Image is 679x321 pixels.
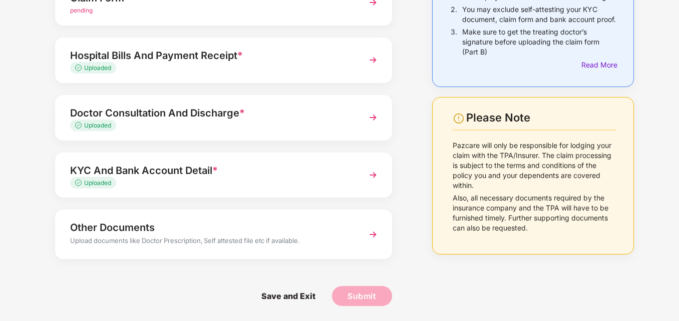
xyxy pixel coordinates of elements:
[364,51,382,69] img: svg+xml;base64,PHN2ZyBpZD0iTmV4dCIgeG1sbnM9Imh0dHA6Ly93d3cudzMub3JnLzIwMDAvc3ZnIiB3aWR0aD0iMzYiIG...
[451,4,457,24] p: 2.
[75,122,84,128] img: svg+xml;base64,PHN2ZyB4bWxucz0iaHR0cDovL3d3dy53My5vcmcvMjAwMC9zdmciIHdpZHRoPSIxMy4zMzMiIGhlaWdodD...
[84,179,111,186] span: Uploaded
[251,286,325,306] span: Save and Exit
[466,111,616,124] div: Please Note
[70,162,351,178] div: KYC And Bank Account Detail
[364,225,382,243] img: svg+xml;base64,PHN2ZyBpZD0iTmV4dCIgeG1sbnM9Imh0dHA6Ly93d3cudzMub3JnLzIwMDAvc3ZnIiB3aWR0aD0iMzYiIG...
[75,179,84,186] img: svg+xml;base64,PHN2ZyB4bWxucz0iaHR0cDovL3d3dy53My5vcmcvMjAwMC9zdmciIHdpZHRoPSIxMy4zMzMiIGhlaWdodD...
[84,121,111,129] span: Uploaded
[451,27,457,57] p: 3.
[364,166,382,184] img: svg+xml;base64,PHN2ZyBpZD0iTmV4dCIgeG1sbnM9Imh0dHA6Ly93d3cudzMub3JnLzIwMDAvc3ZnIiB3aWR0aD0iMzYiIG...
[332,286,392,306] button: Submit
[462,4,616,24] p: You may exclude self-attesting your KYC document, claim form and bank account proof.
[453,140,617,190] p: Pazcare will only be responsible for lodging your claim with the TPA/Insurer. The claim processin...
[70,219,351,235] div: Other Documents
[75,64,84,71] img: svg+xml;base64,PHN2ZyB4bWxucz0iaHR0cDovL3d3dy53My5vcmcvMjAwMC9zdmciIHdpZHRoPSIxMy4zMzMiIGhlaWdodD...
[70,235,351,248] div: Upload documents like Doctor Prescription, Self attested file etc if available.
[453,193,617,233] p: Also, all necessary documents required by the insurance company and the TPA will have to be furni...
[453,112,465,124] img: svg+xml;base64,PHN2ZyBpZD0iV2FybmluZ18tXzI0eDI0IiBkYXRhLW5hbWU9Ildhcm5pbmcgLSAyNHgyNCIgeG1sbnM9Im...
[70,47,351,63] div: Hospital Bills And Payment Receipt
[70,105,351,121] div: Doctor Consultation And Discharge
[462,27,616,57] p: Make sure to get the treating doctor’s signature before uploading the claim form (Part B)
[364,108,382,126] img: svg+xml;base64,PHN2ZyBpZD0iTmV4dCIgeG1sbnM9Imh0dHA6Ly93d3cudzMub3JnLzIwMDAvc3ZnIiB3aWR0aD0iMzYiIG...
[70,6,93,14] span: pending
[84,64,111,71] span: Uploaded
[581,59,616,70] div: Read More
